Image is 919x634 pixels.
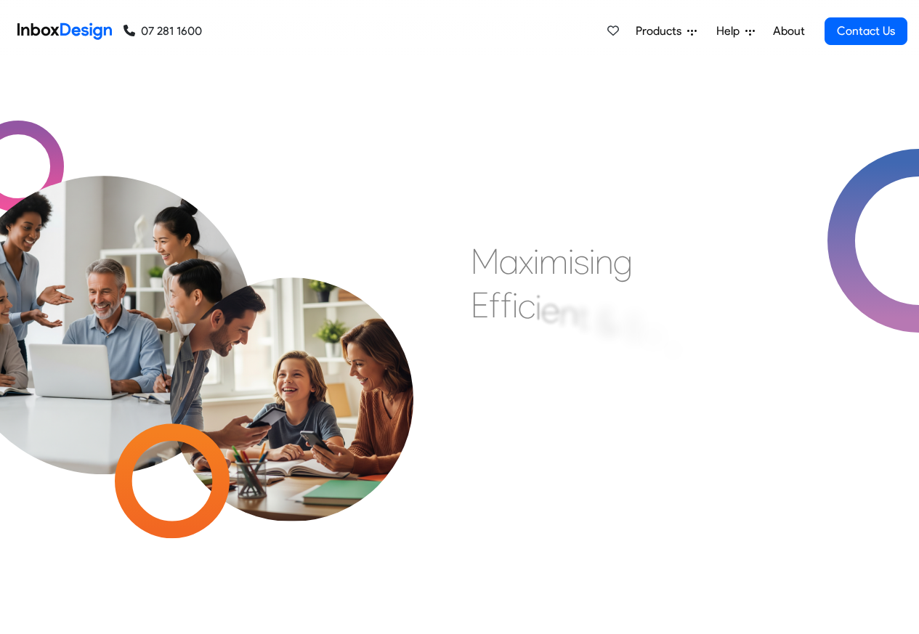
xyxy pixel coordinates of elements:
div: i [512,283,518,327]
div: f [501,283,512,327]
div: i [533,240,539,283]
div: g [663,321,682,365]
div: f [489,283,501,327]
div: c [518,284,535,328]
div: t [578,296,588,339]
a: Contact Us [825,17,907,45]
a: Help [710,17,761,46]
div: e [541,288,559,331]
a: About [769,17,809,46]
img: parents_with_child.png [139,217,444,521]
div: x [519,240,533,283]
div: a [499,240,519,283]
div: n [644,313,663,357]
div: & [597,301,618,344]
div: i [568,240,574,283]
div: n [595,240,613,283]
div: E [626,306,644,350]
a: 07 281 1600 [124,23,202,40]
div: M [471,240,499,283]
div: i [535,285,541,329]
div: g [613,240,633,283]
div: n [559,291,578,335]
span: Products [636,23,687,40]
div: E [471,283,489,327]
span: Help [716,23,745,40]
div: Maximising Efficient & Engagement, Connecting Schools, Families, and Students. [471,240,823,458]
div: s [574,240,589,283]
a: Products [630,17,703,46]
div: m [539,240,568,283]
div: i [589,240,595,283]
